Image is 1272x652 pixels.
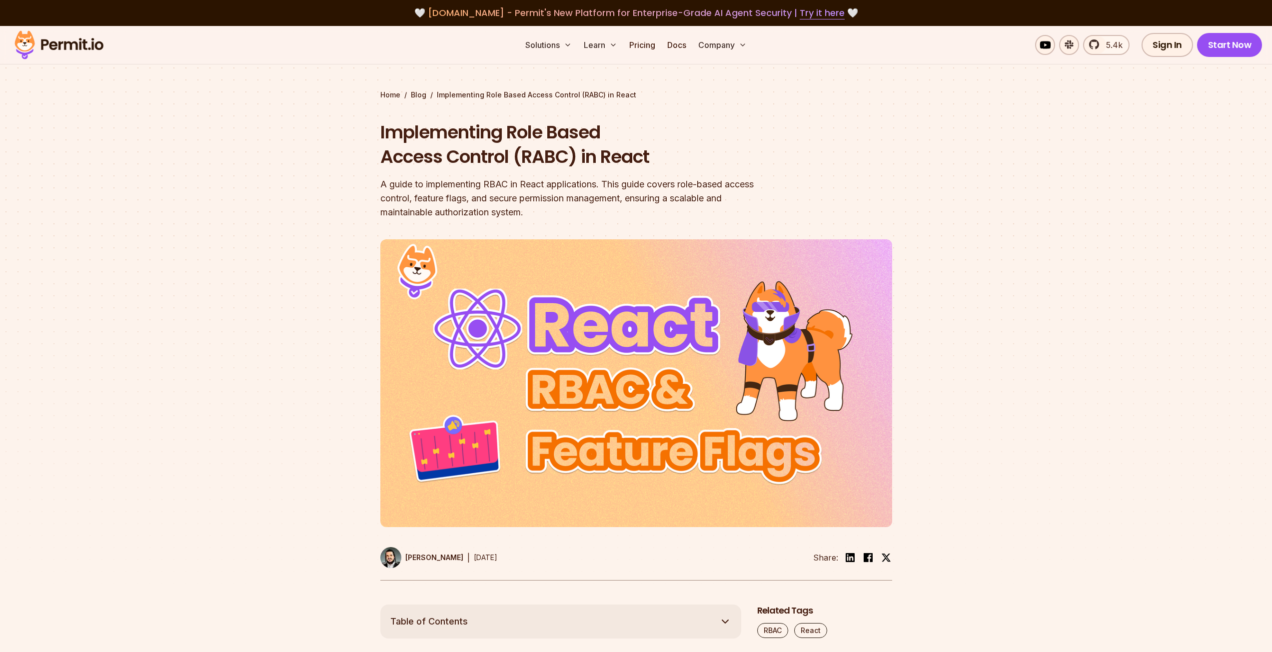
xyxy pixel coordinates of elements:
a: Start Now [1197,33,1263,57]
a: Pricing [625,35,659,55]
button: Table of Contents [380,605,741,639]
span: [DOMAIN_NAME] - Permit's New Platform for Enterprise-Grade AI Agent Security | [428,6,845,19]
a: Try it here [800,6,845,19]
img: Implementing Role Based Access Control (RABC) in React [380,239,892,527]
span: Table of Contents [390,615,468,629]
img: linkedin [844,552,856,564]
a: 5.4k [1083,35,1130,55]
a: Sign In [1142,33,1193,57]
img: Permit logo [10,28,108,62]
p: [PERSON_NAME] [405,553,463,563]
h2: Related Tags [757,605,892,617]
button: Solutions [521,35,576,55]
span: 5.4k [1100,39,1123,51]
img: facebook [862,552,874,564]
a: Docs [663,35,690,55]
a: React [794,623,827,638]
a: [PERSON_NAME] [380,547,463,568]
div: | [467,552,470,564]
button: Company [694,35,751,55]
a: Home [380,90,400,100]
button: Learn [580,35,621,55]
div: A guide to implementing RBAC in React applications. This guide covers role-based access control, ... [380,177,764,219]
li: Share: [813,552,838,564]
h1: Implementing Role Based Access Control (RABC) in React [380,120,764,169]
a: RBAC [757,623,788,638]
div: / / [380,90,892,100]
div: 🤍 🤍 [24,6,1248,20]
img: twitter [881,553,891,563]
a: Blog [411,90,426,100]
time: [DATE] [474,553,497,562]
img: Gabriel L. Manor [380,547,401,568]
